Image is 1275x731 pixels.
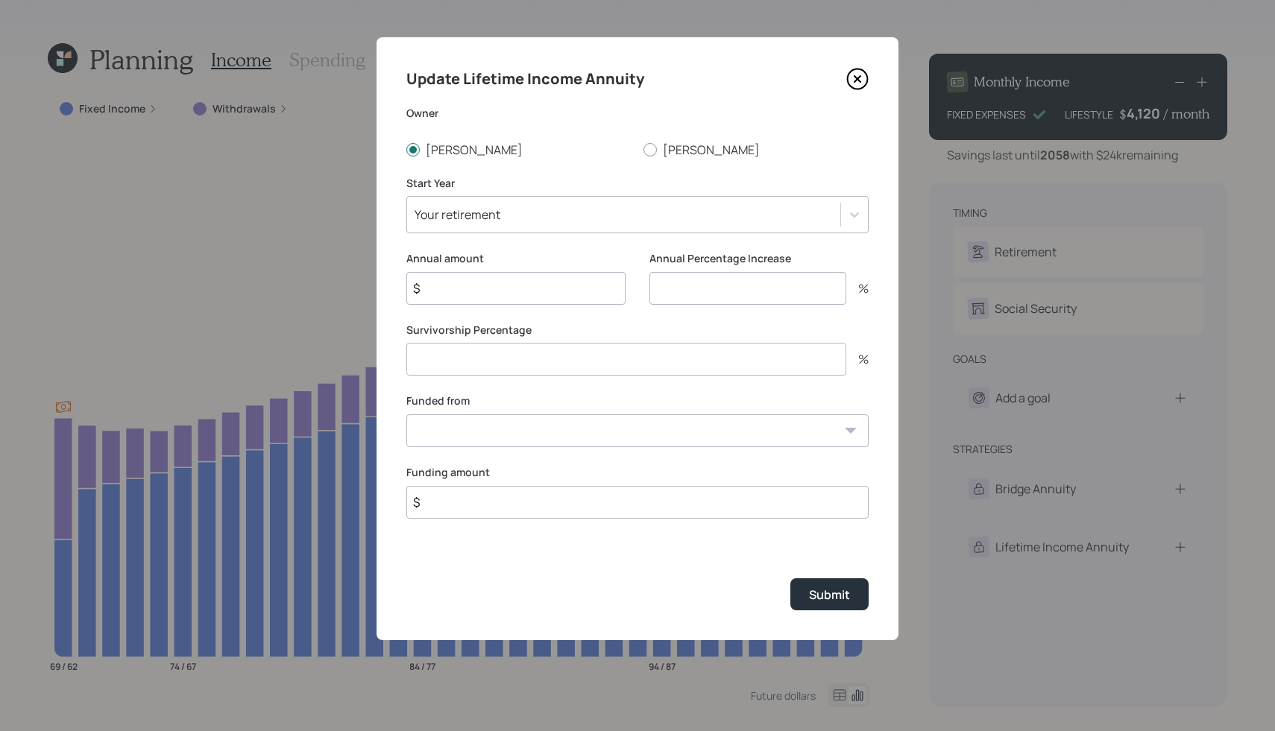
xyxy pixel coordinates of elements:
[406,465,869,480] label: Funding amount
[415,206,500,223] div: Your retirement
[790,578,869,610] button: Submit
[406,67,644,91] h4: Update Lifetime Income Annuity
[406,393,869,408] label: Funded from
[406,251,626,266] label: Annual amount
[406,142,632,158] label: [PERSON_NAME]
[406,323,869,338] label: Survivorship Percentage
[649,251,869,266] label: Annual Percentage Increase
[846,353,869,365] div: %
[643,142,869,158] label: [PERSON_NAME]
[406,106,869,121] label: Owner
[809,586,850,603] div: Submit
[406,176,869,191] label: Start Year
[846,282,869,294] div: %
